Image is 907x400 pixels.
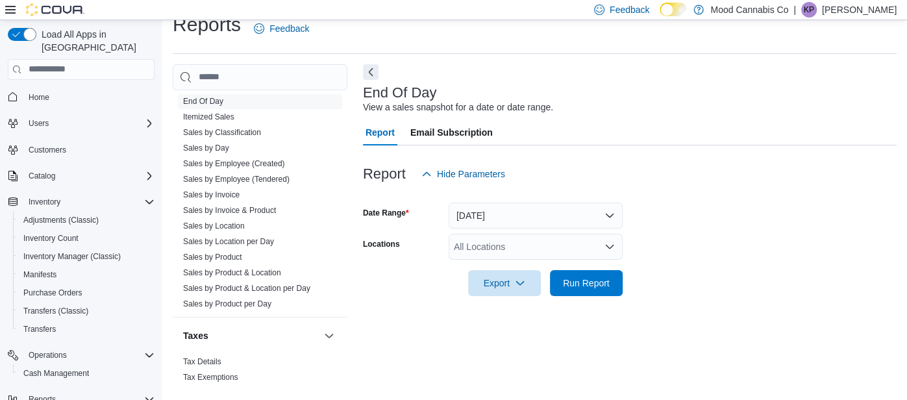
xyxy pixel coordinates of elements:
span: Transfers [18,321,155,337]
span: Inventory Count [18,231,155,246]
button: Operations [3,346,160,364]
span: Email Subscription [410,119,493,145]
a: End Of Day [183,97,223,106]
span: Feedback [269,22,309,35]
a: Customers [23,142,71,158]
a: Adjustments (Classic) [18,212,104,228]
span: Sales by Employee (Created) [183,158,285,169]
button: Transfers (Classic) [13,302,160,320]
button: Purchase Orders [13,284,160,302]
div: Kirsten Power [801,2,817,18]
span: KP [804,2,814,18]
a: Sales by Invoice & Product [183,206,276,215]
span: Home [23,89,155,105]
span: Cash Management [23,368,89,379]
span: Sales by Classification [183,127,261,138]
button: Transfers [13,320,160,338]
span: Catalog [29,171,55,181]
div: Sales [173,94,347,317]
span: Run Report [563,277,610,290]
a: Sales by Employee (Tendered) [183,175,290,184]
button: Export [468,270,541,296]
button: Taxes [183,329,319,342]
input: Dark Mode [660,3,687,16]
span: Export [476,270,533,296]
span: Sales by Location per Day [183,236,274,247]
span: Hide Parameters [437,168,505,181]
span: End Of Day [183,96,223,106]
button: [DATE] [449,203,623,229]
button: Next [363,64,379,80]
span: Purchase Orders [23,288,82,298]
span: Tax Exemptions [183,372,238,382]
span: Inventory Manager (Classic) [18,249,155,264]
a: Transfers [18,321,61,337]
p: [PERSON_NAME] [822,2,897,18]
a: Sales by Product [183,253,242,262]
span: Customers [29,145,66,155]
button: Home [3,88,160,106]
span: Sales by Invoice & Product [183,205,276,216]
span: Users [29,118,49,129]
span: Load All Apps in [GEOGRAPHIC_DATA] [36,28,155,54]
span: Itemized Sales [183,112,234,122]
span: Transfers (Classic) [23,306,88,316]
span: Transfers [23,324,56,334]
a: Sales by Location [183,221,245,231]
span: Sales by Product & Location per Day [183,283,310,294]
a: Tax Details [183,357,221,366]
a: Inventory Count [18,231,84,246]
span: Dark Mode [660,16,660,17]
span: Users [23,116,155,131]
a: Itemized Sales [183,112,234,121]
span: Tax Details [183,356,221,367]
h3: Taxes [183,329,208,342]
span: Operations [23,347,155,363]
span: Catalog [23,168,155,184]
a: Transfers (Classic) [18,303,93,319]
a: Sales by Invoice [183,190,240,199]
a: Purchase Orders [18,285,88,301]
button: Run Report [550,270,623,296]
p: Mood Cannabis Co [710,2,788,18]
label: Date Range [363,208,409,218]
a: Inventory Manager (Classic) [18,249,126,264]
span: Sales by Location [183,221,245,231]
a: Feedback [249,16,314,42]
button: Manifests [13,266,160,284]
div: Taxes [173,354,347,390]
button: Catalog [23,168,60,184]
span: Sales by Product & Location [183,268,281,278]
h3: Report [363,166,406,182]
span: Operations [29,350,67,360]
button: Adjustments (Classic) [13,211,160,229]
span: Feedback [610,3,649,16]
span: Adjustments (Classic) [23,215,99,225]
a: Sales by Classification [183,128,261,137]
a: Cash Management [18,366,94,381]
button: Users [23,116,54,131]
span: Report [366,119,395,145]
button: Customers [3,140,160,159]
a: Tax Exemptions [183,373,238,382]
button: Inventory Count [13,229,160,247]
a: Home [23,90,55,105]
h1: Reports [173,12,241,38]
span: Inventory Manager (Classic) [23,251,121,262]
button: Inventory [23,194,66,210]
button: Cash Management [13,364,160,382]
a: Sales by Product & Location [183,268,281,277]
span: Sales by Day [183,143,229,153]
button: Taxes [321,328,337,344]
span: Inventory [23,194,155,210]
a: Sales by Location per Day [183,237,274,246]
a: Sales by Product per Day [183,299,271,308]
span: Customers [23,142,155,158]
p: | [793,2,796,18]
span: Inventory [29,197,60,207]
div: View a sales snapshot for a date or date range. [363,101,553,114]
button: Operations [23,347,72,363]
span: Transfers (Classic) [18,303,155,319]
button: Catalog [3,167,160,185]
